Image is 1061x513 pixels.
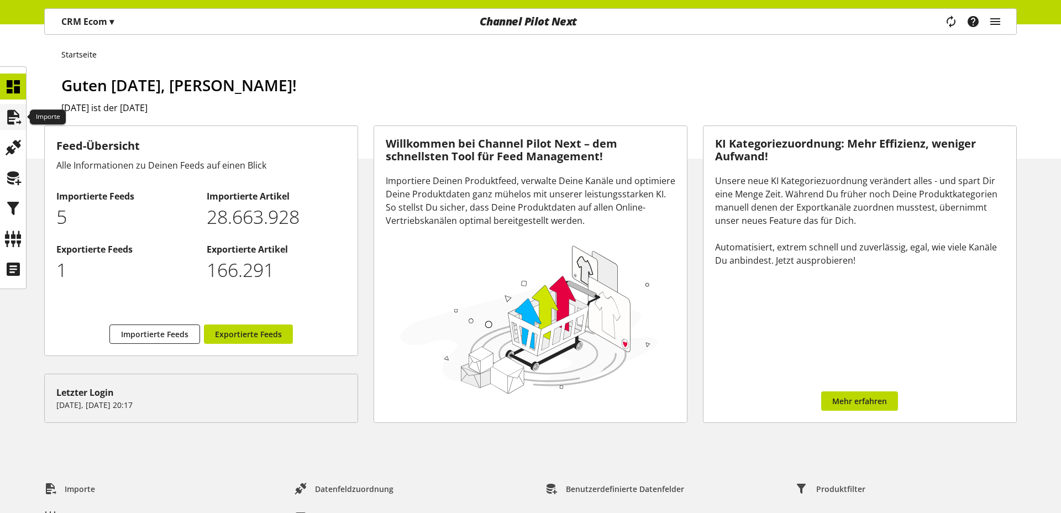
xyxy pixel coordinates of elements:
a: Importe [35,479,104,499]
div: Importiere Deinen Produktfeed, verwalte Deine Kanäle und optimiere Deine Produktdaten ganz mühelo... [386,174,675,227]
span: ▾ [109,15,114,28]
div: Alle Informationen zu Deinen Feeds auf einen Blick [56,159,346,172]
h2: Importierte Artikel [207,190,345,203]
span: Produktfilter [816,483,865,495]
p: 28663928 [207,203,345,231]
p: 1 [56,256,195,284]
a: Importierte Feeds [109,324,200,344]
h2: [DATE] ist der [DATE] [61,101,1017,114]
div: Unsere neue KI Kategoriezuordnung verändert alles - und spart Dir eine Menge Zeit. Während Du frü... [715,174,1005,267]
a: Datenfeldzuordnung [286,479,402,499]
p: 166291 [207,256,345,284]
nav: main navigation [44,8,1017,35]
a: Produktfilter [787,479,874,499]
h2: Exportierte Artikel [207,243,345,256]
span: Exportierte Feeds [215,328,282,340]
p: 5 [56,203,195,231]
a: Benutzerdefinierte Datenfelder [537,479,693,499]
a: Exportierte Feeds [204,324,293,344]
a: Mehr erfahren [821,391,898,411]
img: 78e1b9dcff1e8392d83655fcfc870417.svg [397,241,661,397]
span: Datenfeldzuordnung [315,483,393,495]
span: Importierte Feeds [121,328,188,340]
h2: Importierte Feeds [56,190,195,203]
span: Importe [65,483,95,495]
span: Guten [DATE], [PERSON_NAME]! [61,75,297,96]
h2: Exportierte Feeds [56,243,195,256]
h3: Feed-Übersicht [56,138,346,154]
h3: KI Kategoriezuordnung: Mehr Effizienz, weniger Aufwand! [715,138,1005,163]
div: Importe [30,109,66,125]
h3: Willkommen bei Channel Pilot Next – dem schnellsten Tool für Feed Management! [386,138,675,163]
p: CRM Ecom [61,15,114,28]
div: Letzter Login [56,386,346,399]
p: [DATE], [DATE] 20:17 [56,399,346,411]
span: Mehr erfahren [832,395,887,407]
span: Benutzerdefinierte Datenfelder [566,483,684,495]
